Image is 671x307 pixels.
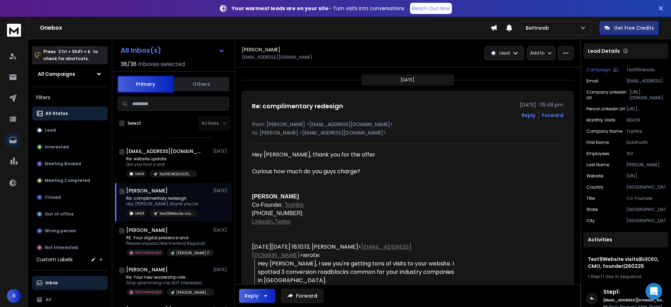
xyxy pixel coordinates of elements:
button: Forward [281,289,323,303]
p: Reach Out Now [412,5,450,12]
button: All Inbox(s) [115,43,230,57]
p: Company Name [586,129,622,134]
span: 1 day in sequence [603,273,641,279]
p: Test1|Website visits|EU|CEO, CMO, founder|260225 [626,67,665,73]
p: – Turn visits into conversations [232,5,404,12]
a: Linkedin [252,219,273,225]
p: [GEOGRAPHIC_DATA] [626,184,665,190]
button: Out of office [32,207,108,221]
p: [DATE] [213,267,229,272]
p: Test1|Website visits|EU|CEO, CMO, founder|260225 [159,211,193,216]
button: R [7,289,21,303]
font: [PHONE_NUMBER] , [252,210,302,225]
p: Lead [499,50,510,56]
p: Title [586,196,595,201]
p: Did you find a slot [126,162,197,167]
p: [EMAIL_ADDRESS][DOMAIN_NAME] [242,54,312,60]
div: Open Intercom Messenger [645,283,662,300]
p: Company Linkedin Url [586,89,629,101]
button: Reply [239,289,275,303]
p: Press to check for shortcuts. [43,48,98,62]
p: from: [PERSON_NAME] <[EMAIL_ADDRESS][DOMAIN_NAME]> [252,121,563,128]
p: Lead [45,127,56,133]
p: Re: complimentary redesign [126,196,198,201]
p: [DATE] [213,148,229,154]
p: Interested [45,144,69,150]
p: First Name [586,140,609,145]
p: Hey [PERSON_NAME], I see you're getting tons of visits to your website. I spotted 3 conversion ro... [258,260,456,285]
p: [URL][DOMAIN_NAME] [626,106,665,112]
h1: Re: complimentary redesign [252,101,343,111]
p: All Status [45,111,68,116]
h1: [EMAIL_ADDRESS][DOMAIN_NAME] [126,148,203,155]
h1: All Campaigns [38,71,75,78]
h3: Inboxes selected [138,60,185,68]
p: [PERSON_NAME] 2nd list CMO Nordics Baltics [176,290,210,295]
button: Reply [521,112,535,119]
h1: All Inbox(s) [121,47,161,54]
p: Lead Details [588,47,620,54]
p: Person Linkedin Url [586,106,625,112]
button: All [32,293,108,307]
p: Meeting Completed [45,178,90,183]
p: [DATE] [213,188,229,193]
button: Meeting Completed [32,174,108,188]
p: Please unsubscribe me Kind Regards [126,241,210,246]
p: Wrong person [45,228,76,234]
button: Closed [32,190,108,204]
span: 1 Step [588,273,600,279]
p: [DATE] : 05:48 pm [520,101,563,108]
p: Country [586,184,604,190]
p: Not Interested [135,290,161,295]
button: Others [173,76,229,92]
p: Not Interested [45,245,78,250]
p: Siddharth [626,140,665,145]
div: Reply [245,292,259,299]
a: [EMAIL_ADDRESS][DOMAIN_NAME] [252,243,411,259]
button: Campaign [586,67,618,73]
p: [DATE] [401,77,414,83]
p: [URL][DOMAIN_NAME] [629,89,665,101]
h1: [PERSON_NAME] [126,227,168,234]
button: Inbox [32,276,108,290]
div: | [588,274,664,279]
p: Not Interested [135,250,161,255]
p: Re: website update [126,156,197,162]
p: [GEOGRAPHIC_DATA] [626,207,665,212]
p: 160 [626,151,665,156]
p: Stop spamming me, NOT interested. [126,280,210,286]
button: Get Free Credits [599,21,659,35]
button: Meeting Booked [32,157,108,171]
h6: Step 1 : [603,288,664,296]
p: Employees [586,151,609,156]
button: Not Interested [32,241,108,255]
div: Co-Founder,​ [252,202,283,208]
p: Re: Your new leadership role [126,275,210,280]
p: Get Free Credits [614,24,654,31]
button: Primary [117,76,173,93]
div: Activities [584,232,668,247]
p: Add to [530,50,544,56]
p: [PERSON_NAME] IT [176,250,210,256]
h6: [EMAIL_ADDRESS][DOMAIN_NAME] [603,298,664,303]
p: TopHire [626,129,665,134]
b: [PERSON_NAME] [252,193,299,199]
p: Bettrweb [526,24,552,31]
a: Reach Out Now [410,3,452,14]
div: Curious how much do you guys charge? [252,167,456,176]
button: Lead [32,123,108,137]
p: [GEOGRAPHIC_DATA] [626,218,665,224]
h3: Filters [32,93,108,102]
h1: Test1|Website visits|EU|CEO, CMO, founder|260225 [588,256,664,270]
p: Inbox [45,280,58,286]
p: All [45,297,51,302]
p: City [586,218,595,224]
h3: Custom Labels [36,256,73,263]
p: Out of office [45,211,74,217]
p: Lead [135,171,144,176]
p: Test1|CMO|US|260225 [159,171,193,177]
p: Co-Founder [626,196,665,201]
button: All Campaigns [32,67,108,81]
p: Lead [135,211,144,216]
